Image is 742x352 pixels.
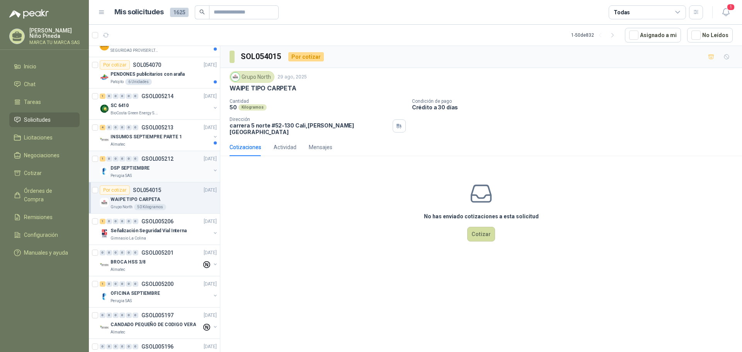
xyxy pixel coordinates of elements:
[24,213,53,221] span: Remisiones
[614,8,630,17] div: Todas
[141,156,174,162] p: GSOL005212
[133,281,138,287] div: 0
[100,41,109,51] img: Company Logo
[106,125,112,130] div: 0
[204,124,217,131] p: [DATE]
[133,94,138,99] div: 0
[277,73,307,81] p: 29 ago, 2025
[230,99,406,104] p: Cantidad
[727,3,735,11] span: 1
[100,292,109,301] img: Company Logo
[9,77,80,92] a: Chat
[424,212,539,221] h3: No has enviado cotizaciones a esta solicitud
[100,323,109,332] img: Company Logo
[100,123,218,148] a: 4 0 0 0 0 0 GSOL005213[DATE] Company LogoINSUMOS SEPTIEMPRE PARTE 1Almatec
[204,155,217,163] p: [DATE]
[204,93,217,100] p: [DATE]
[9,166,80,180] a: Cotizar
[141,344,174,349] p: GSOL005196
[412,104,739,111] p: Crédito a 30 días
[111,329,125,335] p: Almatec
[412,99,739,104] p: Condición de pago
[100,167,109,176] img: Company Logo
[133,62,161,68] p: SOL054070
[9,130,80,145] a: Licitaciones
[100,73,109,82] img: Company Logo
[113,313,119,318] div: 0
[111,71,185,78] p: PENDONES publicitarios con araña
[113,94,119,99] div: 0
[9,112,80,127] a: Solicitudes
[241,51,282,63] h3: SOL054015
[230,117,390,122] p: Dirección
[113,250,119,255] div: 0
[100,135,109,145] img: Company Logo
[204,281,217,288] p: [DATE]
[231,73,240,81] img: Company Logo
[111,290,160,297] p: OFICINA SEPTIEMBRE
[100,281,106,287] div: 1
[113,156,119,162] div: 0
[467,227,495,241] button: Cotizar
[204,187,217,194] p: [DATE]
[230,84,296,92] p: WAIPE TIPO CARPETA
[199,9,205,15] span: search
[204,61,217,69] p: [DATE]
[111,110,159,116] p: BioCosta Green Energy S.A.S
[100,279,218,304] a: 1 0 0 0 0 0 GSOL005200[DATE] Company LogoOFICINA SEPTIEMBREPerugia SAS
[9,245,80,260] a: Manuales y ayuda
[111,141,125,148] p: Almatec
[119,250,125,255] div: 0
[100,260,109,270] img: Company Logo
[133,344,138,349] div: 0
[274,143,296,151] div: Actividad
[126,281,132,287] div: 0
[24,169,42,177] span: Cotizar
[719,5,733,19] button: 1
[89,182,220,214] a: Por cotizarSOL054015[DATE] Company LogoWAIPE TIPO CARPETAGrupo North50 Kilogramos
[687,28,733,43] button: No Leídos
[126,313,132,318] div: 0
[238,104,267,111] div: Kilogramos
[126,344,132,349] div: 0
[106,344,112,349] div: 0
[100,94,106,99] div: 1
[126,156,132,162] div: 0
[111,133,182,141] p: INSUMOS SEPTIEMPRE PARTE 1
[24,151,60,160] span: Negociaciones
[29,40,80,45] p: MARCA TU MARCA SAS
[113,281,119,287] div: 0
[111,48,159,54] p: SEGURIDAD PROVISER LTDA
[114,7,164,18] h1: Mis solicitudes
[571,29,619,41] div: 1 - 50 de 832
[204,312,217,319] p: [DATE]
[29,28,80,39] p: [PERSON_NAME] Niño Pineda
[113,219,119,224] div: 0
[133,250,138,255] div: 0
[106,281,112,287] div: 0
[100,198,109,207] img: Company Logo
[9,9,49,19] img: Logo peakr
[309,143,332,151] div: Mensajes
[100,311,218,335] a: 0 0 0 0 0 0 GSOL005197[DATE] Company LogoCANDADO PEQUEÑO DE CODIGO VERAAlmatec
[111,267,125,273] p: Almatec
[9,184,80,207] a: Órdenes de Compra
[133,313,138,318] div: 0
[106,313,112,318] div: 0
[141,94,174,99] p: GSOL005214
[100,250,106,255] div: 0
[134,204,166,210] div: 50 Kilogramos
[119,313,125,318] div: 0
[111,102,129,109] p: SC 6410
[204,343,217,350] p: [DATE]
[119,281,125,287] div: 0
[100,344,106,349] div: 0
[106,94,112,99] div: 0
[111,196,160,203] p: WAIPE TIPO CARPETA
[9,148,80,163] a: Negociaciones
[9,59,80,74] a: Inicio
[106,156,112,162] div: 0
[125,79,152,85] div: 6 Unidades
[100,219,106,224] div: 1
[119,344,125,349] div: 0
